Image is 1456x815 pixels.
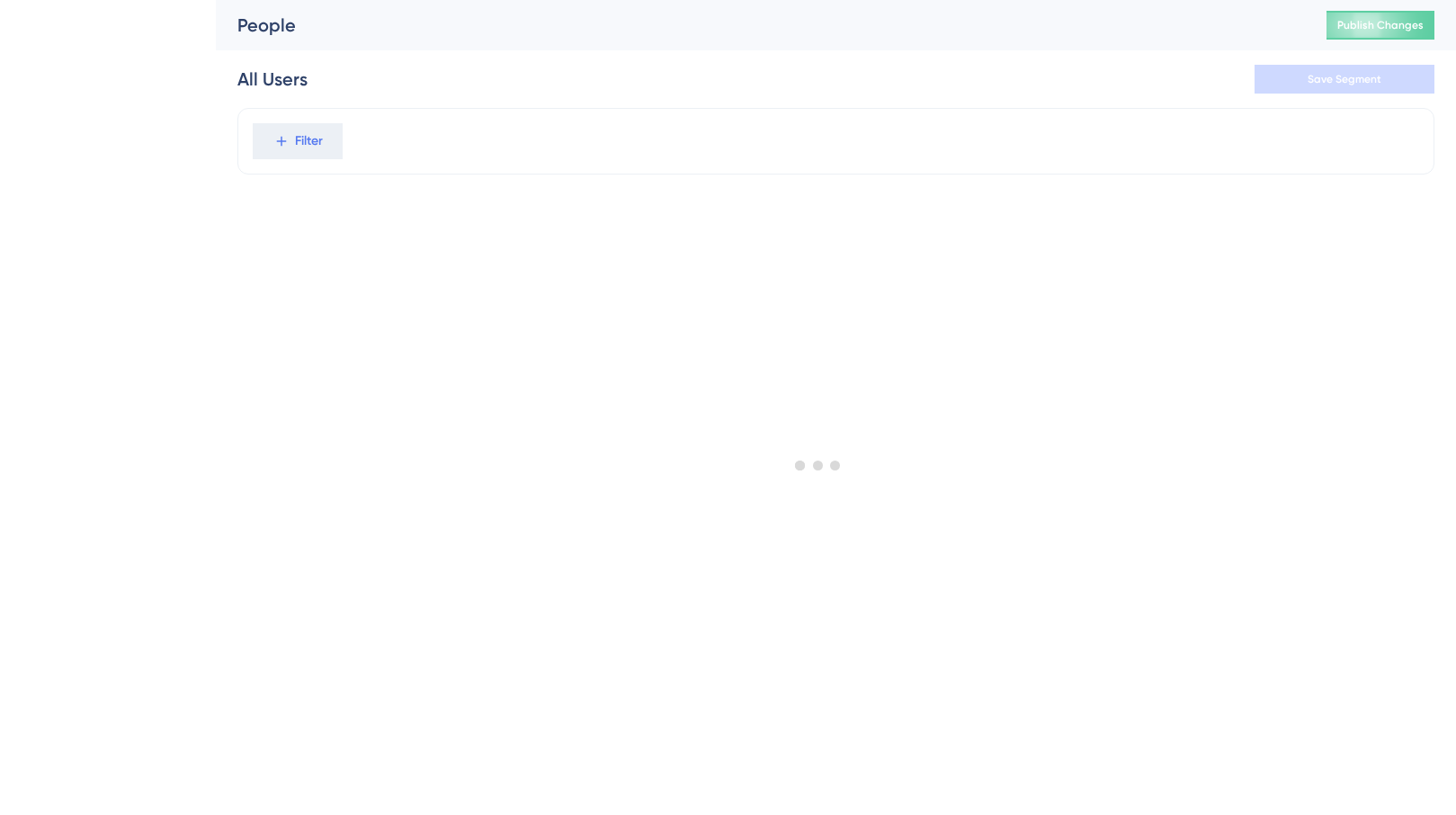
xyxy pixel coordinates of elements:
[1337,18,1424,32] span: Publish Changes
[237,67,308,92] div: All Users
[1255,65,1434,94] button: Save Segment
[237,13,1282,38] div: People
[1326,11,1434,40] button: Publish Changes
[1308,72,1381,86] span: Save Segment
